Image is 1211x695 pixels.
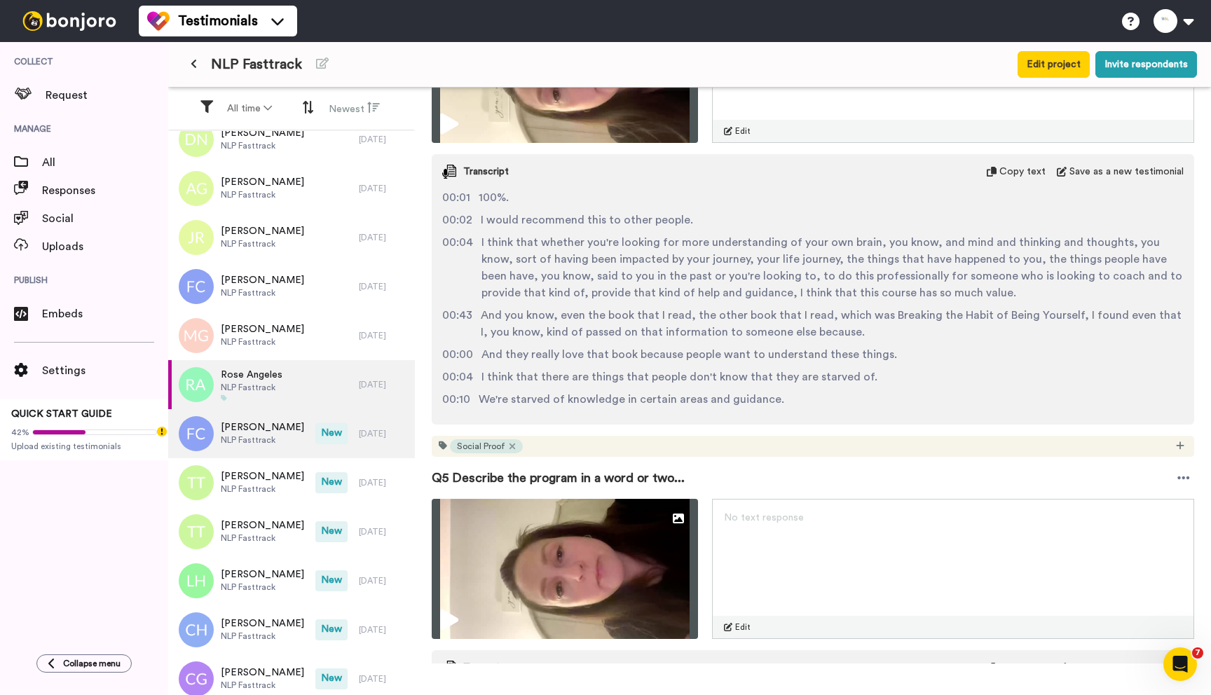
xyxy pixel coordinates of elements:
[221,469,304,483] span: [PERSON_NAME]
[42,305,168,322] span: Embeds
[63,658,121,669] span: Collapse menu
[179,416,214,451] img: fc.png
[168,311,415,360] a: [PERSON_NAME]NLP Fasttrack[DATE]
[221,368,282,382] span: Rose Angeles
[221,434,304,446] span: NLP Fasttrack
[11,441,157,452] span: Upload existing testimonials
[442,189,470,206] span: 00:01
[359,281,408,292] div: [DATE]
[442,346,473,363] span: 00:00
[315,423,348,444] span: New
[221,126,304,140] span: [PERSON_NAME]
[168,213,415,262] a: [PERSON_NAME]NLP Fasttrack[DATE]
[735,125,751,137] span: Edit
[179,269,214,304] img: fc.png
[442,212,472,228] span: 00:02
[221,189,304,200] span: NLP Fasttrack
[481,369,877,385] span: I think that there are things that people don't know that they are starved of.
[168,507,415,556] a: [PERSON_NAME]NLP FasttrackNew[DATE]
[147,10,170,32] img: tm-color.svg
[1018,51,1090,78] button: Edit project
[179,563,214,598] img: lh.png
[315,521,348,542] span: New
[463,165,509,179] span: Transcript
[481,346,897,363] span: And they really love that book because people want to understand these things.
[221,582,304,593] span: NLP Fasttrack
[11,427,29,438] span: 42%
[221,518,304,532] span: [PERSON_NAME]
[359,330,408,341] div: [DATE]
[221,420,304,434] span: [PERSON_NAME]
[315,570,348,591] span: New
[42,182,168,199] span: Responses
[221,224,304,238] span: [PERSON_NAME]
[432,499,698,639] img: 7f7fb55e-2701-4763-b06f-b8dbed1fd063-thumbnail_full-1759523294.jpg
[179,465,214,500] img: tt.png
[1095,51,1197,78] button: Invite respondents
[179,367,214,402] img: ra.png
[315,472,348,493] span: New
[999,165,1046,179] span: Copy text
[315,619,348,640] span: New
[432,468,685,488] span: Q5 Describe the program in a word or two...
[221,382,282,393] span: NLP Fasttrack
[479,391,784,408] span: We're starved of knowledge in certain areas and guidance.
[168,360,415,409] a: Rose AngelesNLP Fasttrack[DATE]
[1069,661,1184,675] span: Save as a new testimonial
[42,238,168,255] span: Uploads
[221,666,304,680] span: [PERSON_NAME]
[442,391,470,408] span: 00:10
[1163,647,1197,681] iframe: Intercom live chat
[221,287,304,298] span: NLP Fasttrack
[221,140,304,151] span: NLP Fasttrack
[168,115,415,164] a: [PERSON_NAME]NLP Fasttrack[DATE]
[481,234,1184,301] span: I think that whether you're looking for more understanding of your own brain, you know, and mind ...
[179,318,214,353] img: mg.png
[42,210,168,227] span: Social
[481,307,1184,340] span: And you know, even the book that I read, the other book that I read, which was Breaking the Habit...
[359,183,408,194] div: [DATE]
[221,532,304,544] span: NLP Fasttrack
[359,379,408,390] div: [DATE]
[735,621,751,633] span: Edit
[359,428,408,439] div: [DATE]
[168,556,415,605] a: [PERSON_NAME]NLP FasttrackNew[DATE]
[17,11,122,31] img: bj-logo-header-white.svg
[359,673,408,684] div: [DATE]
[179,514,214,549] img: tt.png
[1192,647,1203,659] span: 7
[479,189,509,206] span: 100%.
[36,654,132,673] button: Collapse menu
[168,458,415,507] a: [PERSON_NAME]NLP FasttrackNew[DATE]
[42,154,168,171] span: All
[179,220,214,255] img: jr.png
[46,87,168,104] span: Request
[221,680,304,691] span: NLP Fasttrack
[221,175,304,189] span: [PERSON_NAME]
[320,95,388,122] button: Newest
[221,631,304,642] span: NLP Fasttrack
[359,575,408,586] div: [DATE]
[442,165,456,179] img: transcript.svg
[168,605,415,654] a: [PERSON_NAME]NLP FasttrackNew[DATE]
[179,612,214,647] img: ch.png
[221,238,304,249] span: NLP Fasttrack
[463,661,509,675] span: Transcript
[219,96,280,121] button: All time
[442,661,456,675] img: transcript.svg
[724,513,804,523] span: No text response
[179,122,214,157] img: dn.png
[178,11,258,31] span: Testimonials
[221,617,304,631] span: [PERSON_NAME]
[221,567,304,582] span: [PERSON_NAME]
[359,526,408,537] div: [DATE]
[168,164,415,213] a: [PERSON_NAME]NLP Fasttrack[DATE]
[221,273,304,287] span: [PERSON_NAME]
[999,661,1046,675] span: Copy text
[42,362,168,379] span: Settings
[442,234,473,301] span: 00:04
[221,322,304,336] span: [PERSON_NAME]
[221,483,304,495] span: NLP Fasttrack
[11,409,112,419] span: QUICK START GUIDE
